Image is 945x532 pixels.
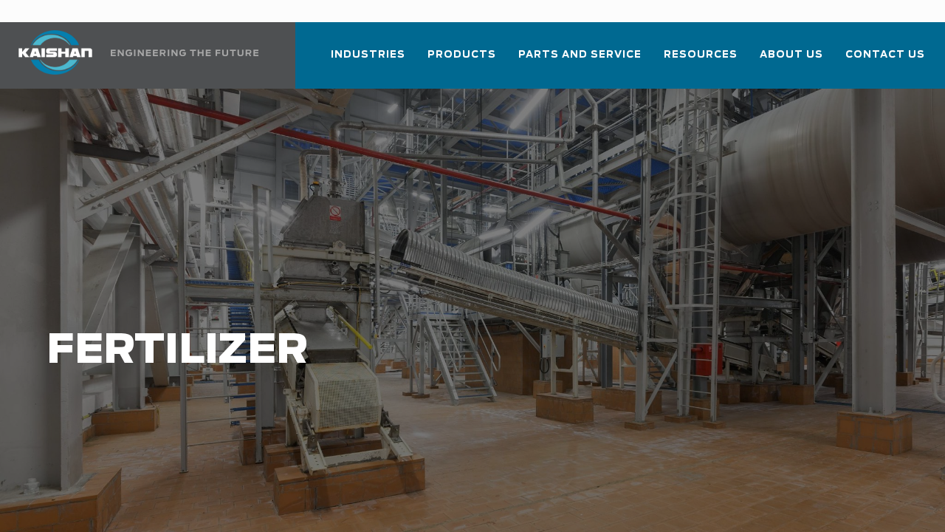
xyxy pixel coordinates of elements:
a: Contact Us [845,35,925,86]
img: Engineering the future [111,50,258,56]
span: About Us [760,47,823,64]
a: Resources [664,35,738,86]
span: Products [427,47,496,64]
span: Contact Us [845,47,925,64]
a: About Us [760,35,823,86]
h1: Fertilizer [47,328,753,374]
a: Industries [331,35,405,86]
span: Resources [664,47,738,64]
a: Parts and Service [518,35,642,86]
span: Industries [331,47,405,64]
span: Parts and Service [518,47,642,64]
a: Products [427,35,496,86]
